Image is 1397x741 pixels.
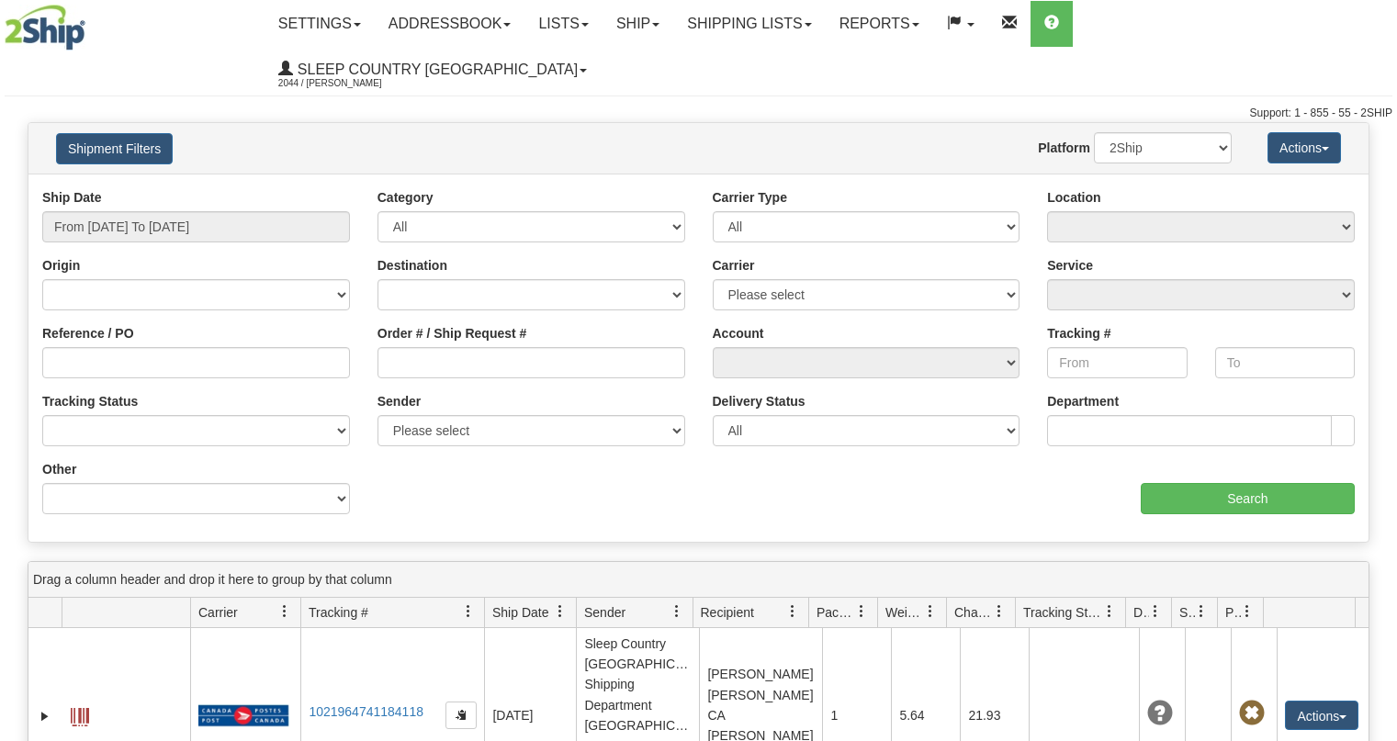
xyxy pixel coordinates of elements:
span: Carrier [198,603,238,622]
a: Weight filter column settings [915,596,946,627]
button: Shipment Filters [56,133,173,164]
span: 2044 / [PERSON_NAME] [278,74,416,93]
span: Sleep Country [GEOGRAPHIC_DATA] [293,62,578,77]
a: Label [71,700,89,729]
label: Destination [377,256,447,275]
a: Ship Date filter column settings [545,596,576,627]
a: Tracking Status filter column settings [1094,596,1125,627]
a: Sleep Country [GEOGRAPHIC_DATA] 2044 / [PERSON_NAME] [265,47,601,93]
img: logo2044.jpg [5,5,85,51]
label: Location [1047,188,1100,207]
a: Lists [524,1,602,47]
a: Delivery Status filter column settings [1140,596,1171,627]
span: Weight [885,603,924,622]
span: Recipient [701,603,754,622]
label: Tracking # [1047,324,1110,342]
a: Recipient filter column settings [777,596,808,627]
span: Charge [954,603,993,622]
label: Sender [377,392,421,410]
span: Pickup Status [1225,603,1241,622]
a: Reports [826,1,933,47]
span: Unknown [1147,701,1173,726]
span: Delivery Status [1133,603,1149,622]
a: Carrier filter column settings [269,596,300,627]
span: Shipment Issues [1179,603,1195,622]
button: Actions [1285,701,1358,730]
span: Tracking Status [1023,603,1103,622]
a: Packages filter column settings [846,596,877,627]
label: Department [1047,392,1119,410]
a: Ship [603,1,673,47]
a: Settings [265,1,375,47]
span: Tracking # [309,603,368,622]
a: Shipping lists [673,1,825,47]
a: Expand [36,707,54,725]
label: Carrier [713,256,755,275]
iframe: chat widget [1355,276,1395,464]
span: Pickup Not Assigned [1239,701,1265,726]
label: Ship Date [42,188,102,207]
span: Ship Date [492,603,548,622]
label: Carrier Type [713,188,787,207]
label: Service [1047,256,1093,275]
button: Copy to clipboard [445,702,477,729]
a: Pickup Status filter column settings [1232,596,1263,627]
label: Reference / PO [42,324,134,342]
button: Actions [1267,132,1341,163]
label: Platform [1038,139,1090,157]
a: Sender filter column settings [661,596,693,627]
div: grid grouping header [28,562,1369,598]
a: Shipment Issues filter column settings [1186,596,1217,627]
input: Search [1141,483,1355,514]
label: Origin [42,256,80,275]
a: Addressbook [375,1,525,47]
span: Packages [817,603,855,622]
a: Charge filter column settings [984,596,1015,627]
img: 20 - Canada Post [198,704,288,727]
input: From [1047,347,1187,378]
label: Order # / Ship Request # [377,324,527,342]
label: Other [42,460,76,478]
div: Support: 1 - 855 - 55 - 2SHIP [5,106,1392,121]
a: 1021964741184118 [309,704,423,719]
input: To [1215,347,1355,378]
label: Category [377,188,434,207]
a: Tracking # filter column settings [453,596,484,627]
span: Sender [584,603,625,622]
label: Account [713,324,764,342]
label: Tracking Status [42,392,138,410]
label: Delivery Status [713,392,806,410]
